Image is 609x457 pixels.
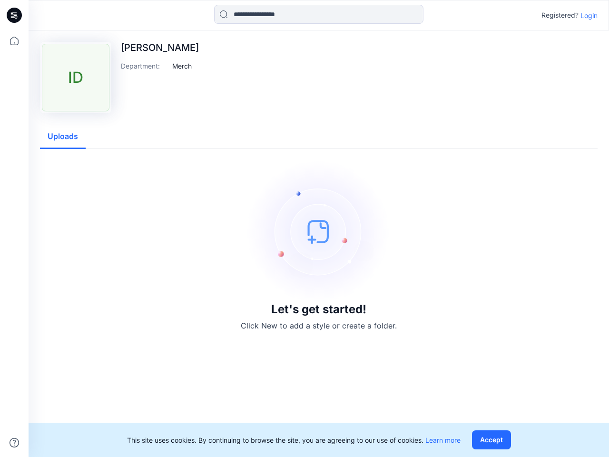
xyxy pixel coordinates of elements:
[121,42,199,53] p: [PERSON_NAME]
[121,61,168,71] p: Department :
[271,303,366,316] h3: Let's get started!
[241,320,397,331] p: Click New to add a style or create a folder.
[42,44,109,111] div: ID
[40,125,86,149] button: Uploads
[472,430,511,449] button: Accept
[127,435,461,445] p: This site uses cookies. By continuing to browse the site, you are agreeing to our use of cookies.
[425,436,461,444] a: Learn more
[247,160,390,303] img: empty-state-image.svg
[172,61,192,71] p: Merch
[541,10,579,21] p: Registered?
[580,10,598,20] p: Login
